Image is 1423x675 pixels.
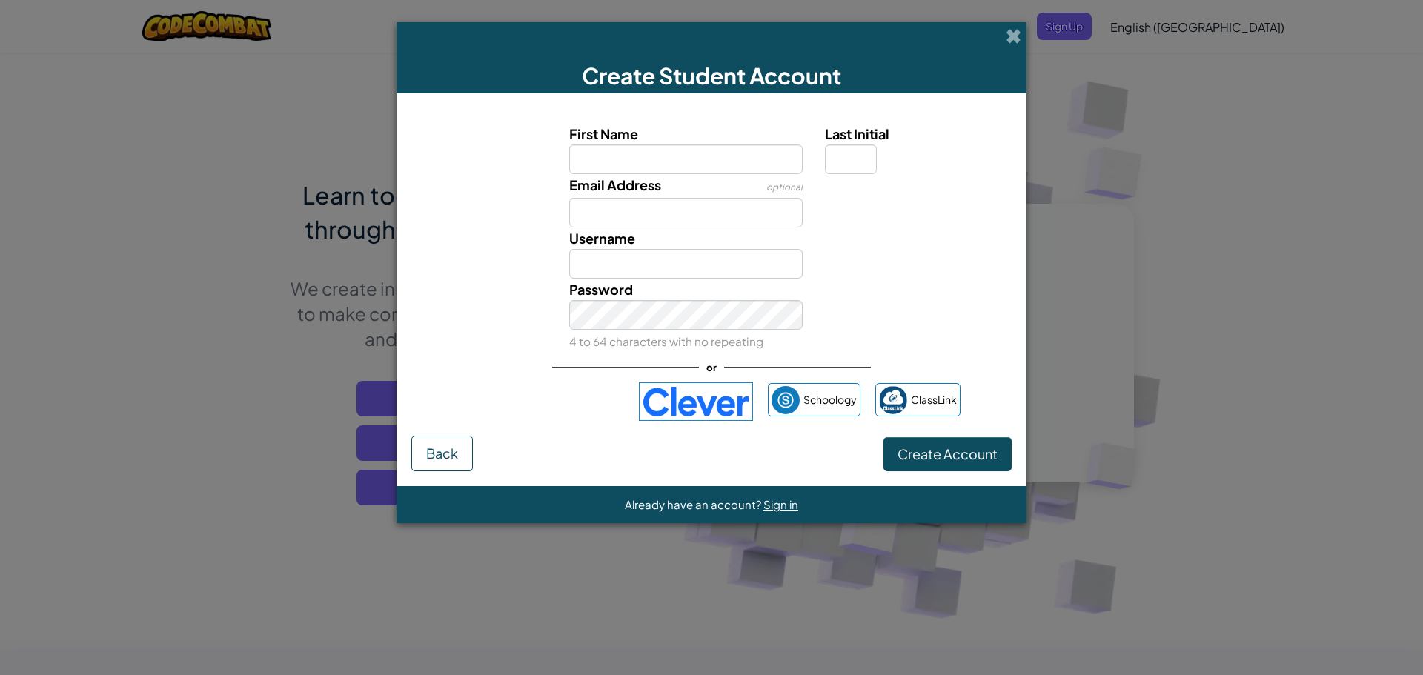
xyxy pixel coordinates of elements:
[569,125,638,142] span: First Name
[911,389,957,410] span: ClassLink
[883,437,1012,471] button: Create Account
[699,356,724,378] span: or
[569,230,635,247] span: Username
[426,445,458,462] span: Back
[455,385,631,418] iframe: Sign in with Google Button
[772,386,800,414] img: schoology.png
[411,436,473,471] button: Back
[569,281,633,298] span: Password
[898,445,998,462] span: Create Account
[625,497,763,511] span: Already have an account?
[763,497,798,511] a: Sign in
[803,389,857,410] span: Schoology
[569,176,661,193] span: Email Address
[879,386,907,414] img: classlink-logo-small.png
[639,382,753,421] img: clever-logo-blue.png
[569,334,763,348] small: 4 to 64 characters with no repeating
[825,125,889,142] span: Last Initial
[766,182,803,193] span: optional
[582,61,841,90] span: Create Student Account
